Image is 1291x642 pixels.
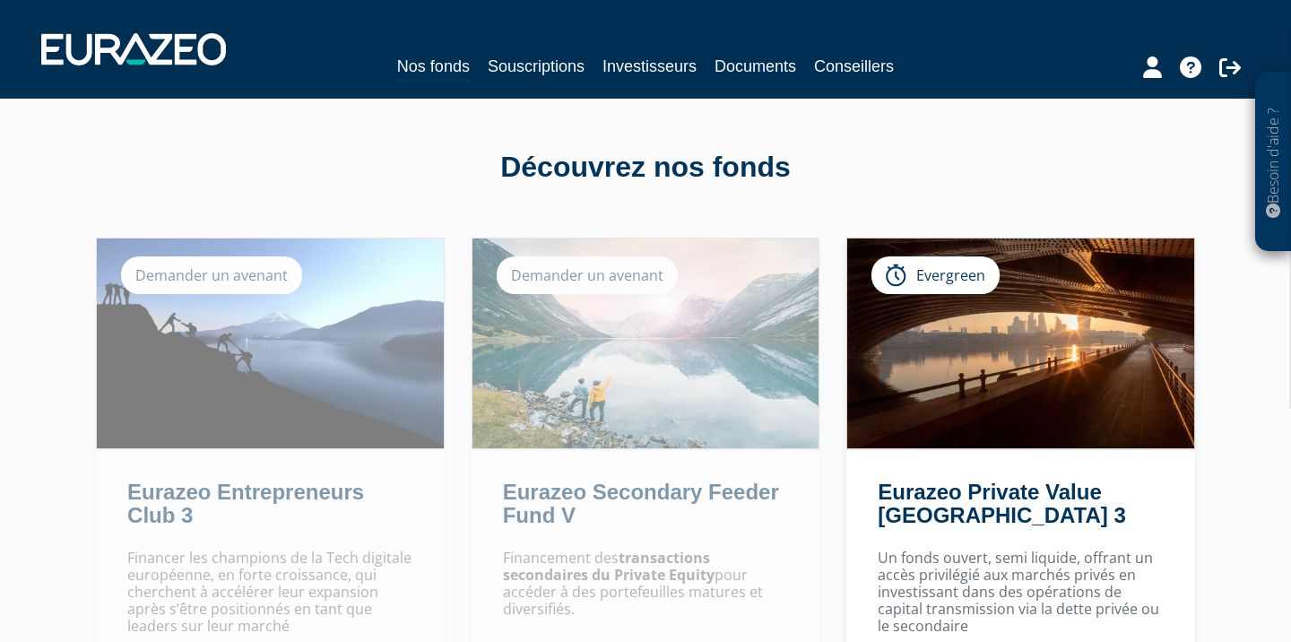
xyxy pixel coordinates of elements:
[715,54,796,79] a: Documents
[134,147,1157,188] div: Découvrez nos fonds
[488,54,585,79] a: Souscriptions
[878,550,1164,636] p: Un fonds ouvert, semi liquide, offrant un accès privilégié aux marchés privés en investissant dan...
[472,239,819,448] img: Eurazeo Secondary Feeder Fund V
[847,239,1194,448] img: Eurazeo Private Value Europe 3
[602,54,697,79] a: Investisseurs
[127,480,364,527] a: Eurazeo Entrepreneurs Club 3
[97,239,444,448] img: Eurazeo Entrepreneurs Club 3
[503,548,715,585] strong: transactions secondaires du Private Equity
[871,256,1000,294] div: Evergreen
[127,550,413,636] p: Financer les champions de la Tech digitale européenne, en forte croissance, qui cherchent à accél...
[121,256,302,294] div: Demander un avenant
[497,256,678,294] div: Demander un avenant
[41,33,226,65] img: 1732889491-logotype_eurazeo_blanc_rvb.png
[503,550,789,619] p: Financement des pour accéder à des portefeuilles matures et diversifiés.
[814,54,894,79] a: Conseillers
[1263,82,1284,243] p: Besoin d'aide ?
[503,480,779,527] a: Eurazeo Secondary Feeder Fund V
[878,480,1125,527] a: Eurazeo Private Value [GEOGRAPHIC_DATA] 3
[397,54,470,82] a: Nos fonds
